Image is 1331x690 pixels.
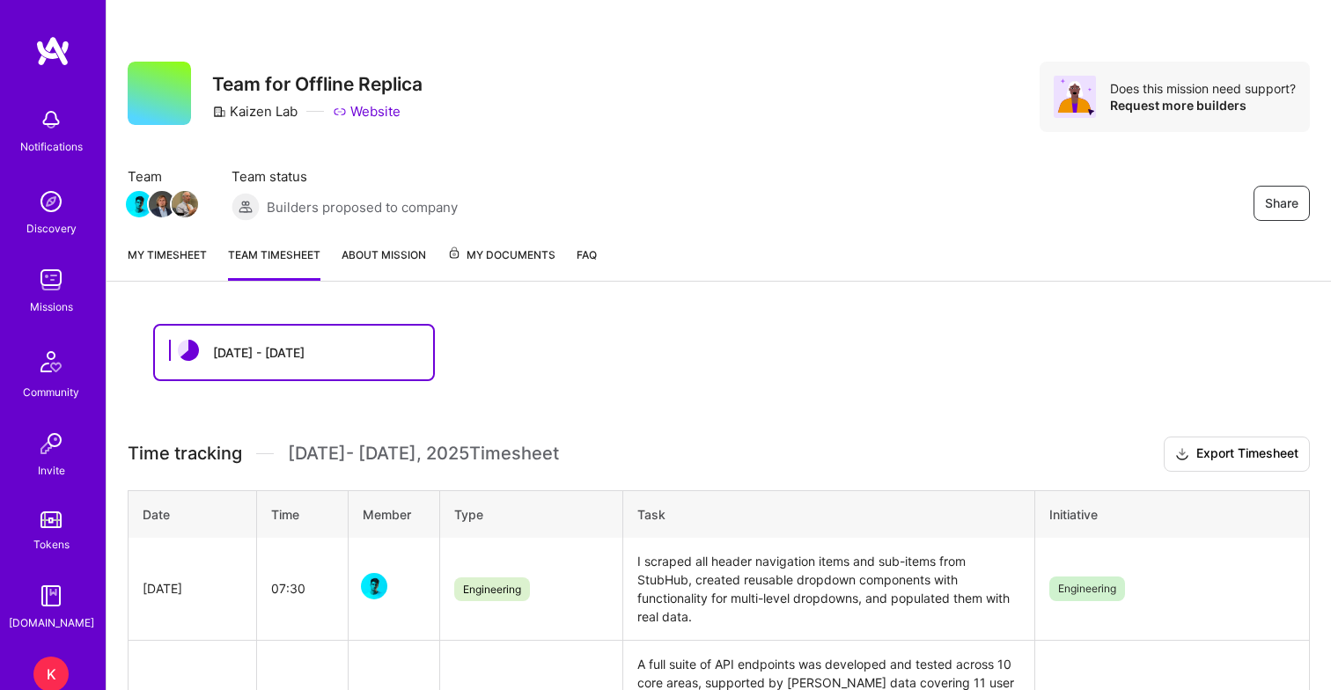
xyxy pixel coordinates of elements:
th: Initiative [1034,490,1309,538]
a: Team Member Avatar [173,189,196,219]
td: 07:30 [256,538,348,641]
a: My Documents [447,246,555,281]
img: Team Member Avatar [149,191,175,217]
h3: Team for Offline Replica [212,73,423,95]
div: Missions [30,297,73,316]
img: guide book [33,578,69,613]
img: Invite [33,426,69,461]
div: Invite [38,461,65,480]
span: Engineering [454,577,530,601]
div: Community [23,383,79,401]
img: Team Member Avatar [361,573,387,599]
span: Engineering [1049,576,1125,601]
a: Team timesheet [228,246,320,281]
i: icon Download [1175,445,1189,464]
span: Time tracking [128,443,242,465]
a: FAQ [577,246,597,281]
div: [DOMAIN_NAME] [9,613,94,632]
div: Kaizen Lab [212,102,298,121]
div: [DATE] - [DATE] [213,343,305,362]
a: Website [333,102,401,121]
th: Time [256,490,348,538]
img: Builders proposed to company [232,193,260,221]
a: My timesheet [128,246,207,281]
span: [DATE] - [DATE] , 2025 Timesheet [288,443,559,465]
i: icon CompanyGray [212,105,226,119]
th: Task [622,490,1034,538]
img: tokens [40,511,62,528]
img: status icon [178,340,199,361]
span: Builders proposed to company [267,198,458,217]
img: Avatar [1054,76,1096,118]
img: Team Member Avatar [172,191,198,217]
span: My Documents [447,246,555,265]
a: Team Member Avatar [128,189,151,219]
div: Does this mission need support? [1110,80,1296,97]
th: Type [439,490,622,538]
div: Tokens [33,535,70,554]
td: I scraped all header navigation items and sub-items from StubHub, created reusable dropdown compo... [622,538,1034,641]
span: Share [1265,195,1298,212]
a: Team Member Avatar [363,571,386,601]
a: Team Member Avatar [151,189,173,219]
div: Request more builders [1110,97,1296,114]
div: Discovery [26,219,77,238]
img: logo [35,35,70,67]
img: discovery [33,184,69,219]
img: teamwork [33,262,69,297]
img: bell [33,102,69,137]
button: Export Timesheet [1164,437,1310,472]
button: Share [1254,186,1310,221]
th: Member [348,490,439,538]
span: Team status [232,167,458,186]
img: Community [30,341,72,383]
a: About Mission [342,246,426,281]
img: Team Member Avatar [126,191,152,217]
div: [DATE] [143,579,242,598]
div: Notifications [20,137,83,156]
th: Date [129,490,257,538]
span: Team [128,167,196,186]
